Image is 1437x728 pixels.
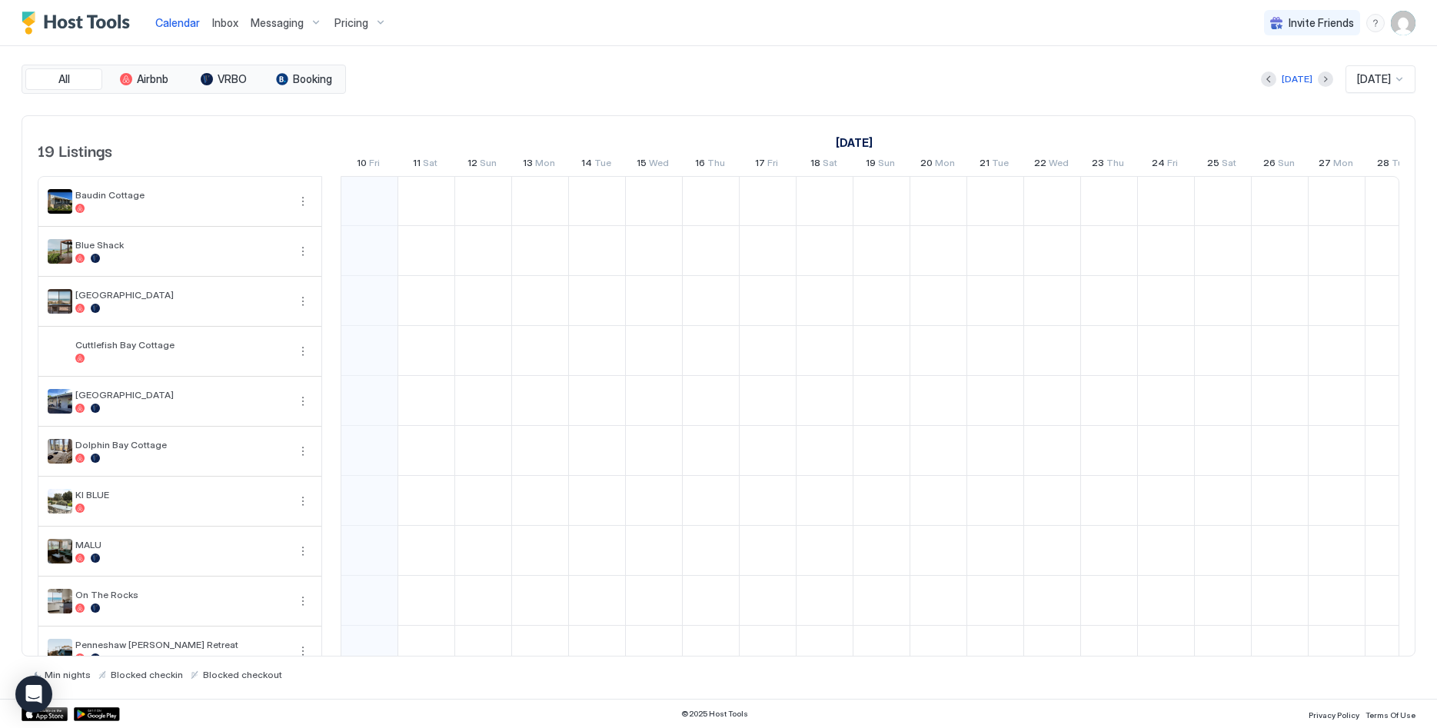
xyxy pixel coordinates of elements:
span: Calendar [155,16,200,29]
div: menu [294,492,312,510]
div: menu [294,592,312,610]
span: MALU [75,539,288,550]
div: menu [294,542,312,560]
div: [DATE] [1282,72,1312,86]
span: Sun [480,157,497,173]
span: 11 [413,157,421,173]
a: October 19, 2025 [862,154,899,176]
a: October 28, 2025 [1373,154,1412,176]
span: 18 [810,157,820,173]
div: menu [294,292,312,311]
span: 22 [1034,157,1046,173]
button: All [25,68,102,90]
a: October 26, 2025 [1259,154,1299,176]
a: October 23, 2025 [1088,154,1128,176]
span: Tue [1392,157,1409,173]
a: Google Play Store [74,707,120,721]
span: 23 [1092,157,1104,173]
span: VRBO [218,72,247,86]
span: 13 [523,157,533,173]
div: listing image [48,639,72,663]
a: October 27, 2025 [1315,154,1357,176]
span: Tue [594,157,611,173]
span: 16 [695,157,705,173]
span: 26 [1263,157,1276,173]
span: Blocked checkout [203,669,282,680]
div: menu [294,642,312,660]
div: listing image [48,239,72,264]
a: App Store [22,707,68,721]
span: Blocked checkin [111,669,183,680]
a: October 20, 2025 [916,154,959,176]
a: October 22, 2025 [1030,154,1073,176]
div: tab-group [22,65,346,94]
span: 20 [920,157,933,173]
span: Wed [649,157,669,173]
span: Penneshaw [PERSON_NAME] Retreat [75,639,288,650]
a: October 17, 2025 [751,154,782,176]
button: More options [294,542,312,560]
div: menu [294,442,312,460]
span: Mon [935,157,955,173]
span: Sun [1278,157,1295,173]
div: listing image [48,439,72,464]
span: [GEOGRAPHIC_DATA] [75,289,288,301]
span: 15 [637,157,647,173]
a: October 13, 2025 [519,154,559,176]
div: listing image [48,389,72,414]
button: Airbnb [105,68,182,90]
span: 10 [357,157,367,173]
div: listing image [48,189,72,214]
button: More options [294,342,312,361]
div: menu [294,342,312,361]
a: October 1, 2025 [832,131,877,154]
div: listing image [48,489,72,514]
button: More options [294,642,312,660]
span: Dolphin Bay Cottage [75,439,288,450]
a: October 10, 2025 [353,154,384,176]
span: Sun [878,157,895,173]
a: Calendar [155,15,200,31]
span: Tue [992,157,1009,173]
div: menu [1366,14,1385,32]
a: Host Tools Logo [22,12,137,35]
a: Privacy Policy [1309,706,1359,722]
span: 28 [1377,157,1389,173]
span: Baudin Cottage [75,189,288,201]
span: [GEOGRAPHIC_DATA] [75,389,288,401]
div: listing image [48,589,72,613]
div: listing image [48,539,72,563]
span: On The Rocks [75,589,288,600]
button: More options [294,592,312,610]
span: 25 [1207,157,1219,173]
span: Airbnb [137,72,168,86]
span: Sat [423,157,437,173]
div: User profile [1391,11,1415,35]
a: October 24, 2025 [1148,154,1182,176]
span: 19 Listings [38,138,112,161]
span: Sat [823,157,837,173]
div: Open Intercom Messenger [15,676,52,713]
span: All [58,72,70,86]
a: Inbox [212,15,238,31]
span: Thu [1106,157,1124,173]
span: Privacy Policy [1309,710,1359,720]
button: More options [294,442,312,460]
a: October 14, 2025 [577,154,615,176]
button: More options [294,192,312,211]
a: October 25, 2025 [1203,154,1240,176]
span: 21 [980,157,990,173]
span: Inbox [212,16,238,29]
button: More options [294,392,312,411]
button: More options [294,292,312,311]
button: Booking [265,68,342,90]
span: 27 [1319,157,1331,173]
span: Wed [1049,157,1069,173]
div: listing image [48,339,72,364]
span: Messaging [251,16,304,30]
div: menu [294,392,312,411]
div: menu [294,242,312,261]
a: October 12, 2025 [464,154,501,176]
span: Mon [535,157,555,173]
